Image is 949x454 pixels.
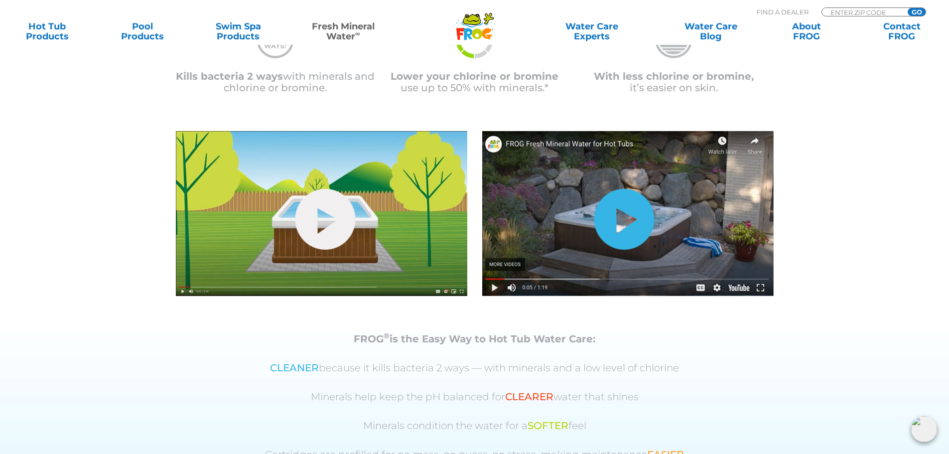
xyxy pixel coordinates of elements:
p: with minerals and chlorine or bromine. [176,71,375,94]
img: openIcon [911,416,937,442]
p: it’s easier on skin. [574,71,774,94]
a: Water CareBlog [674,21,748,41]
img: fmw-hot-tub-cover-2 [482,131,774,296]
a: ContactFROG [865,21,939,41]
p: because it kills bacteria 2 ways — with minerals and a low level of chlorine [188,362,761,374]
span: Kills bacteria 2 ways [176,70,283,82]
img: fmw-hot-tub-cover-1 [176,131,467,296]
input: Zip Code Form [829,8,897,16]
p: Find A Dealer [757,7,809,16]
strong: FROG is the Easy Way to Hot Tub Water Care: [354,333,595,345]
a: Fresh MineralWater∞ [296,21,390,41]
span: Lower your chlorine or bromine [391,70,558,82]
p: use up to 50% with minerals.* [375,71,574,94]
a: Swim SpaProducts [201,21,275,41]
a: Water CareExperts [532,21,652,41]
a: PoolProducts [106,21,180,41]
sup: ® [384,331,390,340]
input: GO [908,8,926,16]
span: With less chlorine or bromine, [594,70,754,82]
sup: ∞ [355,29,360,37]
p: Minerals help keep the pH balanced for water that shines [188,391,761,403]
a: AboutFROG [769,21,843,41]
span: SOFTER [528,420,568,432]
span: CLEANER [270,362,319,374]
span: CLEARER [505,391,553,403]
a: Hot TubProducts [10,21,84,41]
p: Minerals condition the water for a feel [188,420,761,432]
